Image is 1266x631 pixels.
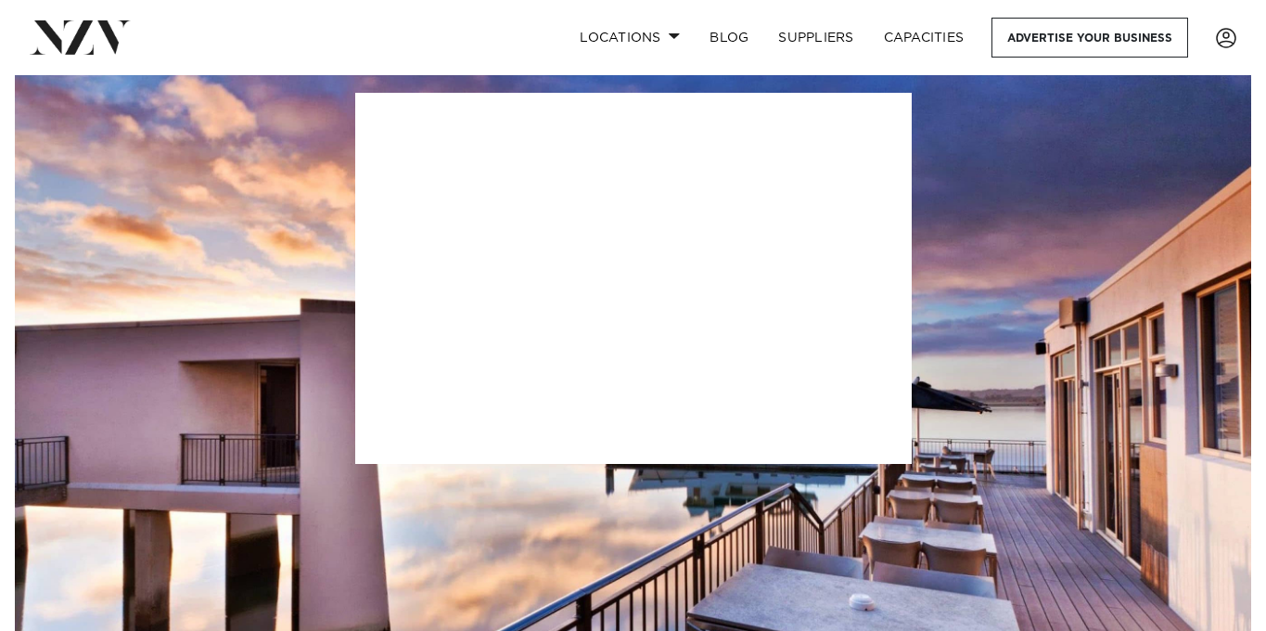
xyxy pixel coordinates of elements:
[869,18,979,58] a: Capacities
[355,93,912,464] img: blank image
[991,18,1188,58] a: Advertise your business
[695,18,763,58] a: BLOG
[565,18,695,58] a: Locations
[763,18,868,58] a: SUPPLIERS
[30,20,131,54] img: nzv-logo.png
